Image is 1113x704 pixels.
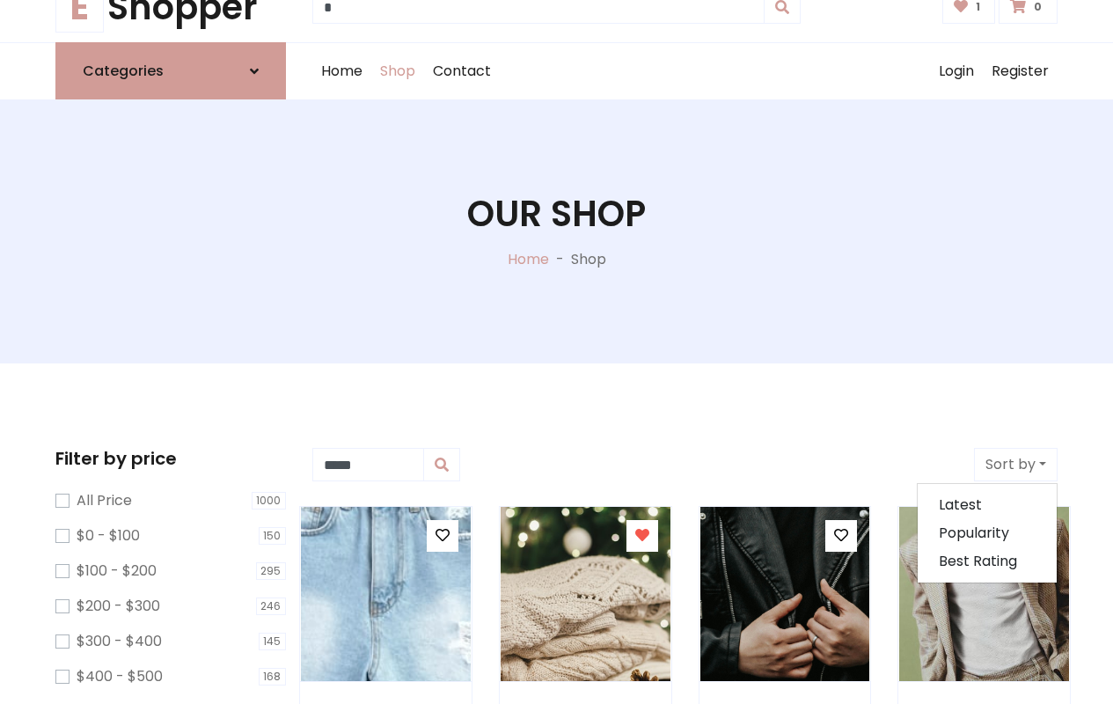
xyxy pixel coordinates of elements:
[508,249,549,269] a: Home
[256,598,287,615] span: 246
[259,633,287,650] span: 145
[312,43,371,99] a: Home
[259,527,287,545] span: 150
[259,668,287,686] span: 168
[77,525,140,546] label: $0 - $100
[55,42,286,99] a: Categories
[77,631,162,652] label: $300 - $400
[77,666,163,687] label: $400 - $500
[55,448,286,469] h5: Filter by price
[77,490,132,511] label: All Price
[549,249,571,270] p: -
[77,596,160,617] label: $200 - $300
[256,562,287,580] span: 295
[983,43,1058,99] a: Register
[252,492,287,510] span: 1000
[974,448,1058,481] button: Sort by
[424,43,500,99] a: Contact
[77,561,157,582] label: $100 - $200
[918,547,1057,576] a: Best Rating
[930,43,983,99] a: Login
[571,249,606,270] p: Shop
[917,483,1058,583] div: Sort by
[83,62,164,79] h6: Categories
[918,491,1057,519] a: Latest
[467,193,646,235] h1: Our Shop
[918,519,1057,547] a: Popularity
[371,43,424,99] a: Shop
